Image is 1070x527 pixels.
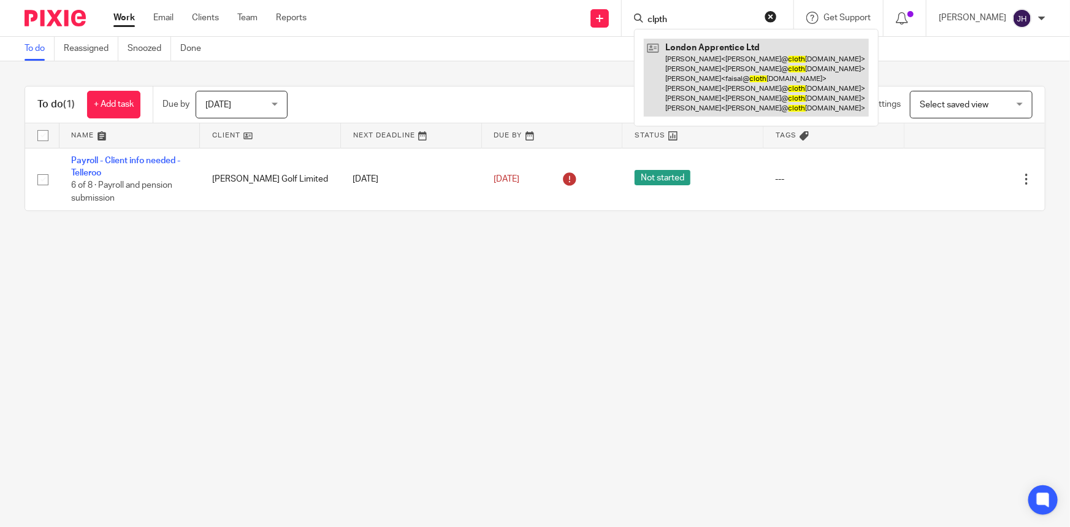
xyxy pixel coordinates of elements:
a: Work [113,12,135,24]
a: Team [237,12,258,24]
span: [DATE] [205,101,231,109]
p: [PERSON_NAME] [939,12,1006,24]
img: svg%3E [1012,9,1032,28]
a: Snoozed [128,37,171,61]
a: Done [180,37,210,61]
p: Due by [162,98,189,110]
img: Pixie [25,10,86,26]
a: Email [153,12,174,24]
span: (1) [63,99,75,109]
a: + Add task [87,91,140,118]
span: Get Support [824,13,871,22]
a: Clients [192,12,219,24]
td: [DATE] [340,148,481,210]
button: Clear [765,10,777,23]
span: Not started [635,170,690,185]
span: [DATE] [494,175,519,183]
span: Select saved view [920,101,988,109]
a: Reports [276,12,307,24]
td: [PERSON_NAME] Golf Limited [200,148,341,210]
a: Reassigned [64,37,118,61]
a: Payroll - Client info needed - Telleroo [71,156,180,177]
span: Tags [776,132,797,139]
input: Search [646,15,757,26]
a: To do [25,37,55,61]
span: 6 of 8 · Payroll and pension submission [71,181,172,202]
div: --- [776,173,892,185]
h1: To do [37,98,75,111]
